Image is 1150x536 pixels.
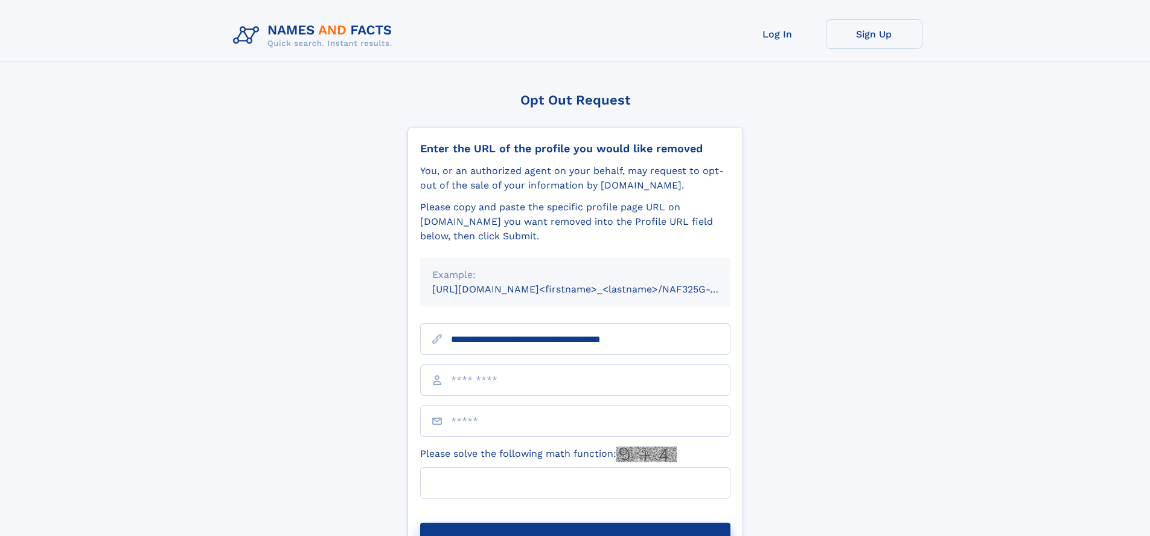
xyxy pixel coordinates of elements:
a: Sign Up [826,19,922,49]
a: Log In [729,19,826,49]
div: Example: [432,268,718,282]
small: [URL][DOMAIN_NAME]<firstname>_<lastname>/NAF325G-xxxxxxxx [432,283,753,295]
div: Opt Out Request [407,92,743,108]
label: Please solve the following math function: [420,447,677,462]
div: You, or an authorized agent on your behalf, may request to opt-out of the sale of your informatio... [420,164,730,193]
div: Enter the URL of the profile you would like removed [420,142,730,155]
div: Please copy and paste the specific profile page URL on [DOMAIN_NAME] you want removed into the Pr... [420,200,730,244]
img: Logo Names and Facts [228,19,402,52]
